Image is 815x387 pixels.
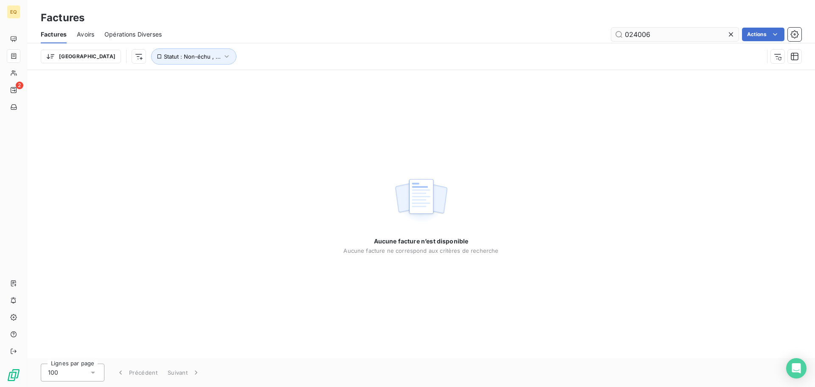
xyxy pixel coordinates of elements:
span: Aucune facture n’est disponible [374,237,469,246]
span: 2 [16,82,23,89]
button: Suivant [163,364,205,381]
span: Factures [41,30,67,39]
input: Rechercher [611,28,739,41]
h3: Factures [41,10,84,25]
span: 100 [48,368,58,377]
button: [GEOGRAPHIC_DATA] [41,50,121,63]
button: Actions [742,28,784,41]
img: empty state [394,174,448,227]
span: Statut : Non-échu , ... [164,53,221,60]
span: Avoirs [77,30,94,39]
span: Aucune facture ne correspond aux critères de recherche [343,247,498,254]
div: Open Intercom Messenger [786,358,807,379]
button: Statut : Non-échu , ... [151,48,236,65]
button: Précédent [111,364,163,381]
span: Opérations Diverses [104,30,162,39]
div: EQ [7,5,20,19]
img: Logo LeanPay [7,368,20,382]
